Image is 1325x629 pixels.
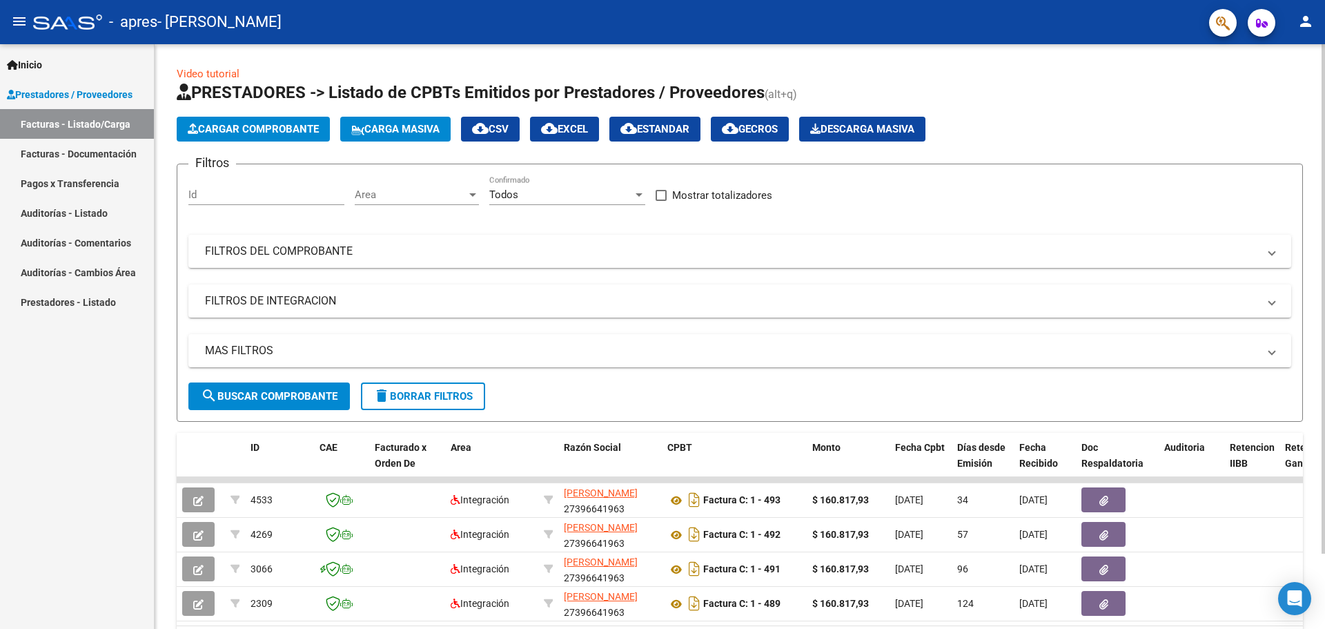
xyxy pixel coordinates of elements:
[451,529,509,540] span: Integración
[451,598,509,609] span: Integración
[351,123,440,135] span: Carga Masiva
[957,563,968,574] span: 96
[1164,442,1205,453] span: Auditoria
[205,244,1258,259] mat-panel-title: FILTROS DEL COMPROBANTE
[451,494,509,505] span: Integración
[807,433,890,494] datatable-header-cell: Monto
[7,87,132,102] span: Prestadores / Proveedores
[451,563,509,574] span: Integración
[320,442,337,453] span: CAE
[541,120,558,137] mat-icon: cloud_download
[1019,529,1048,540] span: [DATE]
[205,293,1258,309] mat-panel-title: FILTROS DE INTEGRACION
[722,120,738,137] mat-icon: cloud_download
[461,117,520,142] button: CSV
[711,117,789,142] button: Gecros
[957,494,968,505] span: 34
[157,7,282,37] span: - [PERSON_NAME]
[895,442,945,453] span: Fecha Cpbt
[564,442,621,453] span: Razón Social
[472,123,509,135] span: CSV
[895,598,923,609] span: [DATE]
[188,123,319,135] span: Cargar Comprobante
[188,235,1291,268] mat-expansion-panel-header: FILTROS DEL COMPROBANTE
[1019,494,1048,505] span: [DATE]
[373,390,473,403] span: Borrar Filtros
[564,520,656,549] div: 27396641963
[703,599,781,610] strong: Factura C: 1 - 489
[1019,598,1048,609] span: [DATE]
[177,83,765,102] span: PRESTADORES -> Listado de CPBTs Emitidos por Prestadores / Proveedores
[530,117,599,142] button: EXCEL
[1159,433,1224,494] datatable-header-cell: Auditoria
[1230,442,1275,469] span: Retencion IIBB
[564,589,656,618] div: 27396641963
[373,387,390,404] mat-icon: delete
[188,383,350,410] button: Buscar Comprobante
[895,494,923,505] span: [DATE]
[201,390,337,403] span: Buscar Comprobante
[1076,433,1159,494] datatable-header-cell: Doc Respaldatoria
[564,554,656,583] div: 27396641963
[1019,563,1048,574] span: [DATE]
[957,529,968,540] span: 57
[703,495,781,506] strong: Factura C: 1 - 493
[765,88,797,101] span: (alt+q)
[895,563,923,574] span: [DATE]
[564,485,656,514] div: 27396641963
[810,123,914,135] span: Descarga Masiva
[558,433,662,494] datatable-header-cell: Razón Social
[251,529,273,540] span: 4269
[812,442,841,453] span: Monto
[722,123,778,135] span: Gecros
[672,187,772,204] span: Mostrar totalizadores
[1019,442,1058,469] span: Fecha Recibido
[685,558,703,580] i: Descargar documento
[957,598,974,609] span: 124
[11,13,28,30] mat-icon: menu
[375,442,426,469] span: Facturado x Orden De
[7,57,42,72] span: Inicio
[109,7,157,37] span: - apres
[245,433,314,494] datatable-header-cell: ID
[177,68,239,80] a: Video tutorial
[564,557,638,568] span: [PERSON_NAME]
[201,387,217,404] mat-icon: search
[369,433,445,494] datatable-header-cell: Facturado x Orden De
[251,442,259,453] span: ID
[472,120,489,137] mat-icon: cloud_download
[177,117,330,142] button: Cargar Comprobante
[799,117,925,142] app-download-masive: Descarga masiva de comprobantes (adjuntos)
[251,494,273,505] span: 4533
[355,188,467,201] span: Area
[662,433,807,494] datatable-header-cell: CPBT
[1224,433,1279,494] datatable-header-cell: Retencion IIBB
[361,383,485,410] button: Borrar Filtros
[340,117,451,142] button: Carga Masiva
[952,433,1014,494] datatable-header-cell: Días desde Emisión
[564,591,638,602] span: [PERSON_NAME]
[685,489,703,511] i: Descargar documento
[890,433,952,494] datatable-header-cell: Fecha Cpbt
[251,598,273,609] span: 2309
[188,284,1291,318] mat-expansion-panel-header: FILTROS DE INTEGRACION
[620,120,637,137] mat-icon: cloud_download
[1278,582,1311,615] div: Open Intercom Messenger
[703,530,781,541] strong: Factura C: 1 - 492
[685,592,703,615] i: Descargar documento
[564,487,638,499] span: [PERSON_NAME]
[1297,13,1314,30] mat-icon: person
[564,522,638,533] span: [PERSON_NAME]
[188,334,1291,367] mat-expansion-panel-header: MAS FILTROS
[812,598,869,609] strong: $ 160.817,93
[489,188,518,201] span: Todos
[609,117,700,142] button: Estandar
[251,563,273,574] span: 3066
[1014,433,1076,494] datatable-header-cell: Fecha Recibido
[620,123,689,135] span: Estandar
[685,523,703,545] i: Descargar documento
[812,529,869,540] strong: $ 160.817,93
[188,153,236,173] h3: Filtros
[812,494,869,505] strong: $ 160.817,93
[445,433,538,494] datatable-header-cell: Area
